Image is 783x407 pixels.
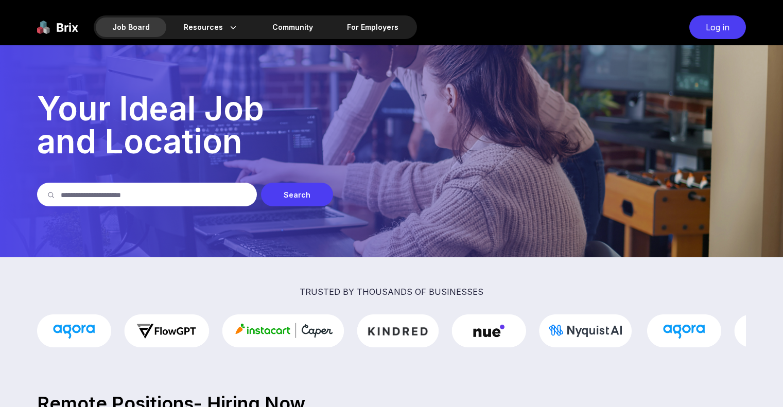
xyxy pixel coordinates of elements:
[96,17,166,37] div: Job Board
[261,183,333,206] div: Search
[684,15,746,39] a: Log in
[37,92,746,158] p: Your Ideal Job and Location
[689,15,746,39] div: Log in
[330,17,415,37] a: For Employers
[256,17,329,37] a: Community
[167,17,255,37] div: Resources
